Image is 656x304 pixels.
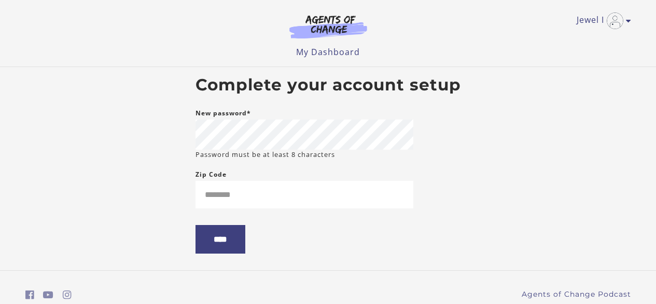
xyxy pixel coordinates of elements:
[63,287,72,302] a: https://www.instagram.com/agentsofchangeprep/ (Open in a new window)
[196,150,335,160] small: Password must be at least 8 characters
[196,168,227,181] label: Zip Code
[63,290,72,300] i: https://www.instagram.com/agentsofchangeprep/ (Open in a new window)
[25,290,34,300] i: https://www.facebook.com/groups/aswbtestprep (Open in a new window)
[43,290,53,300] i: https://www.youtube.com/c/AgentsofChangeTestPrepbyMeaganMitchell (Open in a new window)
[25,287,34,302] a: https://www.facebook.com/groups/aswbtestprep (Open in a new window)
[43,287,53,302] a: https://www.youtube.com/c/AgentsofChangeTestPrepbyMeaganMitchell (Open in a new window)
[196,107,251,120] label: New password*
[522,289,631,300] a: Agents of Change Podcast
[278,15,378,38] img: Agents of Change Logo
[296,46,360,58] a: My Dashboard
[196,75,461,95] h2: Complete your account setup
[577,12,626,29] a: Toggle menu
